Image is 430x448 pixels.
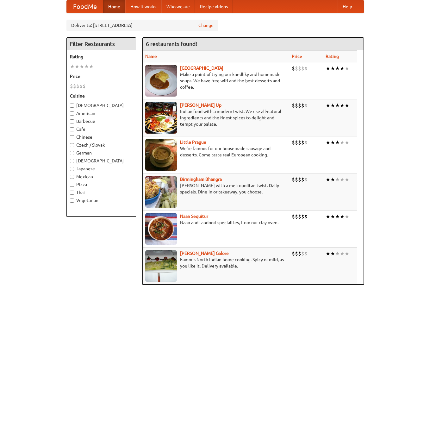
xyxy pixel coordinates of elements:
b: [PERSON_NAME] Galore [180,251,229,256]
li: $ [292,139,295,146]
li: ★ [326,65,330,72]
label: American [70,110,133,117]
li: $ [292,102,295,109]
b: [GEOGRAPHIC_DATA] [180,66,223,71]
label: Thai [70,189,133,196]
li: ★ [326,102,330,109]
input: [DEMOGRAPHIC_DATA] [70,159,74,163]
li: $ [83,83,86,90]
input: Japanese [70,167,74,171]
li: ★ [330,250,335,257]
a: Price [292,54,302,59]
li: $ [292,176,295,183]
li: ★ [345,250,349,257]
h5: Cuisine [70,93,133,99]
label: [DEMOGRAPHIC_DATA] [70,102,133,109]
li: ★ [340,65,345,72]
li: $ [301,250,304,257]
img: naansequitur.jpg [145,213,177,245]
li: $ [298,102,301,109]
li: ★ [345,139,349,146]
a: Naan Sequitur [180,214,208,219]
li: $ [304,102,308,109]
li: ★ [335,139,340,146]
li: ★ [330,102,335,109]
li: ★ [330,139,335,146]
a: Recipe videos [195,0,233,13]
li: $ [76,83,79,90]
li: $ [304,65,308,72]
a: Change [198,22,214,28]
li: $ [304,139,308,146]
li: ★ [75,63,79,70]
li: ★ [79,63,84,70]
a: Who we are [161,0,195,13]
li: $ [295,213,298,220]
img: currygalore.jpg [145,250,177,282]
li: $ [73,83,76,90]
label: Japanese [70,166,133,172]
li: $ [298,139,301,146]
img: littleprague.jpg [145,139,177,171]
li: ★ [330,65,335,72]
label: Mexican [70,174,133,180]
input: Vegetarian [70,199,74,203]
li: $ [70,83,73,90]
p: Indian food with a modern twist. We use all-natural ingredients and the finest spices to delight ... [145,108,287,127]
li: $ [292,250,295,257]
img: czechpoint.jpg [145,65,177,97]
label: German [70,150,133,156]
li: $ [295,250,298,257]
li: $ [301,65,304,72]
li: $ [298,176,301,183]
a: Birmingham Bhangra [180,177,222,182]
input: Thai [70,191,74,195]
input: Chinese [70,135,74,139]
a: Rating [326,54,339,59]
li: ★ [326,139,330,146]
a: Help [338,0,357,13]
li: $ [304,213,308,220]
li: ★ [340,176,345,183]
li: ★ [326,176,330,183]
li: ★ [335,102,340,109]
li: ★ [326,213,330,220]
label: Barbecue [70,118,133,124]
li: ★ [89,63,94,70]
img: curryup.jpg [145,102,177,134]
li: $ [292,213,295,220]
h4: Filter Restaurants [67,38,136,50]
p: We're famous for our housemade sausage and desserts. Come taste real European cooking. [145,145,287,158]
input: [DEMOGRAPHIC_DATA] [70,104,74,108]
label: [DEMOGRAPHIC_DATA] [70,158,133,164]
li: $ [298,213,301,220]
li: $ [304,250,308,257]
li: $ [295,102,298,109]
li: $ [301,213,304,220]
li: ★ [335,65,340,72]
label: Cafe [70,126,133,132]
a: Name [145,54,157,59]
li: ★ [335,176,340,183]
p: Naan and tandoori specialties, from our clay oven. [145,219,287,226]
a: Home [103,0,125,13]
input: American [70,111,74,116]
li: ★ [345,176,349,183]
ng-pluralize: 6 restaurants found! [146,41,197,47]
h5: Price [70,73,133,79]
img: bhangra.jpg [145,176,177,208]
li: ★ [330,176,335,183]
li: ★ [340,102,345,109]
a: How it works [125,0,161,13]
a: [PERSON_NAME] Up [180,103,221,108]
li: ★ [70,63,75,70]
input: Mexican [70,175,74,179]
p: Make a point of trying our knedlíky and homemade soups. We have free wifi and the best desserts a... [145,71,287,90]
li: ★ [84,63,89,70]
li: ★ [345,213,349,220]
li: $ [298,250,301,257]
p: Famous North Indian home cooking. Spicy or mild, as you like it. Delivery available. [145,256,287,269]
li: ★ [326,250,330,257]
